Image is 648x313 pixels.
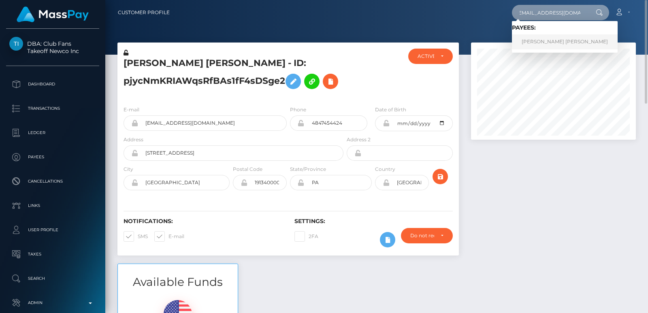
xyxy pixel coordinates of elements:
a: Links [6,196,99,216]
p: Admin [9,297,96,309]
h3: Available Funds [118,274,238,290]
a: Customer Profile [118,4,170,21]
label: E-mail [154,231,184,242]
a: User Profile [6,220,99,240]
h5: [PERSON_NAME] [PERSON_NAME] - ID: pjycNmKRIAWqsRfBAs1fF4sDSge2 [124,57,339,93]
a: Search [6,268,99,289]
p: Search [9,273,96,285]
h6: Payees: [512,24,618,31]
p: Payees [9,151,96,163]
label: Date of Birth [375,106,406,113]
a: [PERSON_NAME] [PERSON_NAME] [512,34,618,49]
a: Admin [6,293,99,313]
p: Cancellations [9,175,96,187]
input: Search... [512,5,588,20]
p: User Profile [9,224,96,236]
a: Dashboard [6,74,99,94]
p: Taxes [9,248,96,260]
p: Transactions [9,102,96,115]
div: Do not require [410,232,434,239]
a: Cancellations [6,171,99,192]
label: Address 2 [347,136,371,143]
p: Dashboard [9,78,96,90]
label: City [124,166,133,173]
h6: Notifications: [124,218,282,225]
img: MassPay Logo [17,6,89,22]
img: Takeoff Newco Inc [9,37,23,51]
label: 2FA [294,231,318,242]
div: ACTIVE [418,53,435,60]
p: Ledger [9,127,96,139]
h6: Settings: [294,218,453,225]
p: Links [9,200,96,212]
a: Payees [6,147,99,167]
button: Do not require [401,228,453,243]
label: Phone [290,106,306,113]
label: SMS [124,231,148,242]
label: E-mail [124,106,139,113]
a: Ledger [6,123,99,143]
label: Postal Code [233,166,262,173]
label: State/Province [290,166,326,173]
a: Taxes [6,244,99,264]
span: DBA: Club Fans Takeoff Newco Inc [6,40,99,55]
label: Country [375,166,395,173]
a: Transactions [6,98,99,119]
label: Address [124,136,143,143]
button: ACTIVE [408,49,453,64]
